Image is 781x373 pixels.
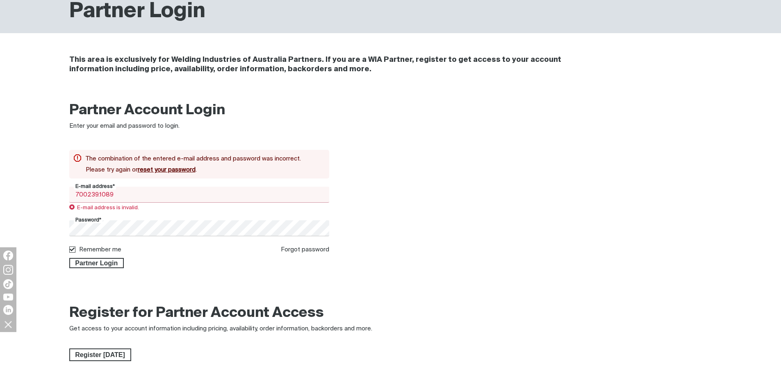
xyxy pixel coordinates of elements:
img: LinkedIn [3,305,13,315]
img: Facebook [3,251,13,260]
img: hide socials [1,317,15,331]
a: reset your password [138,167,196,173]
span: Register [DATE] [70,348,130,362]
img: TikTok [3,279,13,289]
img: YouTube [3,294,13,301]
span: Partner Login [70,258,123,269]
a: Register Today [69,348,131,362]
div: The combination of the entered e-mail address and password was incorrect. Please try again or . [86,153,320,175]
h4: This area is exclusively for Welding Industries of Australia Partners. If you are a WIA Partner, ... [69,55,603,74]
h2: Partner Account Login [69,102,330,120]
img: Instagram [3,265,13,275]
label: Remember me [79,246,121,253]
span: E-mail address is invalid. [69,205,139,210]
div: Enter your email and password to login. [69,122,330,131]
h2: Register for Partner Account Access [69,304,324,322]
a: Forgot password [281,246,329,253]
button: Partner Login [69,258,124,269]
span: Get access to your account information including pricing, availability, order information, backor... [69,326,372,332]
